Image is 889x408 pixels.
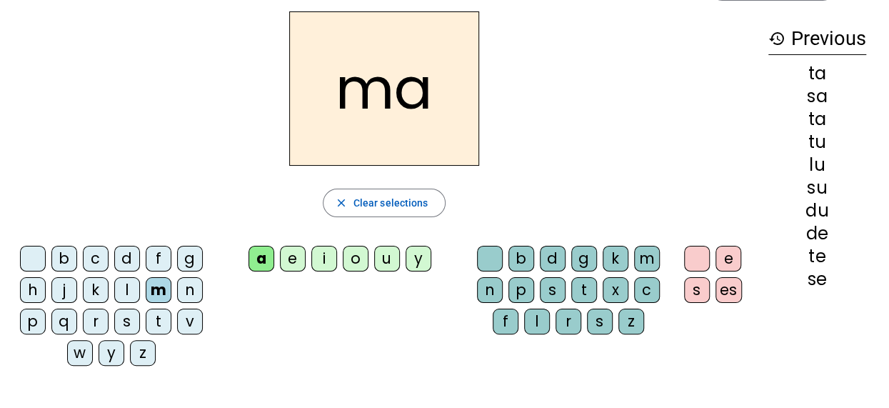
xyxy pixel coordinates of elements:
[524,309,550,334] div: l
[508,246,534,272] div: b
[768,248,866,265] div: te
[684,277,710,303] div: s
[280,246,306,272] div: e
[768,225,866,242] div: de
[556,309,581,334] div: r
[146,309,171,334] div: t
[768,88,866,105] div: sa
[603,277,628,303] div: x
[374,246,400,272] div: u
[51,246,77,272] div: b
[311,246,337,272] div: i
[83,309,109,334] div: r
[768,23,866,55] h3: Previous
[587,309,613,334] div: s
[768,111,866,128] div: ta
[508,277,534,303] div: p
[289,11,479,166] h2: ma
[768,202,866,219] div: du
[146,246,171,272] div: f
[51,277,77,303] div: j
[343,246,368,272] div: o
[406,246,431,272] div: y
[83,246,109,272] div: c
[768,179,866,196] div: su
[177,246,203,272] div: g
[715,277,742,303] div: es
[768,271,866,288] div: se
[114,277,140,303] div: l
[83,277,109,303] div: k
[571,246,597,272] div: g
[540,277,566,303] div: s
[248,246,274,272] div: a
[768,30,785,47] mat-icon: history
[477,277,503,303] div: n
[715,246,741,272] div: e
[335,196,348,209] mat-icon: close
[99,340,124,366] div: y
[323,189,446,217] button: Clear selections
[20,277,46,303] div: h
[51,309,77,334] div: q
[634,277,660,303] div: c
[353,194,428,212] span: Clear selections
[768,156,866,174] div: lu
[618,309,644,334] div: z
[177,277,203,303] div: n
[67,340,93,366] div: w
[114,246,140,272] div: d
[768,134,866,151] div: tu
[146,277,171,303] div: m
[540,246,566,272] div: d
[634,246,660,272] div: m
[768,65,866,82] div: ta
[177,309,203,334] div: v
[114,309,140,334] div: s
[20,309,46,334] div: p
[603,246,628,272] div: k
[571,277,597,303] div: t
[493,309,518,334] div: f
[130,340,156,366] div: z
